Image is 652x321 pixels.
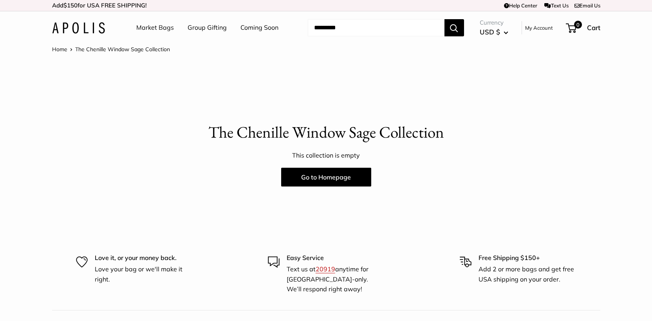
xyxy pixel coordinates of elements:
[316,265,335,273] a: 20919
[480,28,500,36] span: USD $
[240,22,278,34] a: Coming Soon
[587,23,600,32] span: Cart
[287,253,385,263] p: Easy Service
[188,22,227,34] a: Group Gifting
[567,22,600,34] a: 0 Cart
[95,253,193,263] p: Love it, or your money back.
[479,253,576,263] p: Free Shipping $150+
[75,46,170,53] span: The Chenille Window Sage Collection
[52,150,600,161] p: This collection is empty
[52,44,170,54] nav: Breadcrumb
[136,22,174,34] a: Market Bags
[479,264,576,284] p: Add 2 or more bags and get free USA shipping on your order.
[574,2,600,9] a: Email Us
[281,168,371,187] a: Go to Homepage
[52,22,105,34] img: Apolis
[480,26,508,38] button: USD $
[574,21,582,29] span: 0
[95,264,193,284] p: Love your bag or we'll make it right.
[504,2,537,9] a: Help Center
[444,19,464,36] button: Search
[287,264,385,294] p: Text us at anytime for [GEOGRAPHIC_DATA]-only. We’ll respond right away!
[63,2,78,9] span: $150
[544,2,568,9] a: Text Us
[525,23,553,32] a: My Account
[480,17,508,28] span: Currency
[52,121,600,144] p: The Chenille Window Sage Collection
[52,46,67,53] a: Home
[308,19,444,36] input: Search...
